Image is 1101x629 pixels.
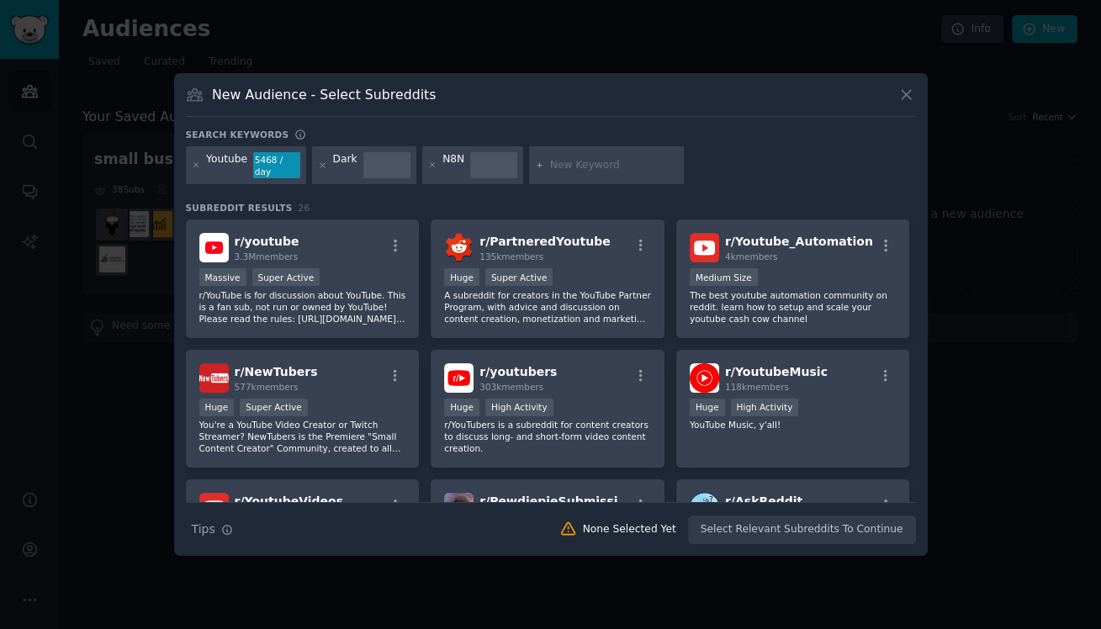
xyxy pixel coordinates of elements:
[444,399,479,416] div: Huge
[690,233,719,262] img: Youtube_Automation
[485,399,553,416] div: High Activity
[235,251,299,262] span: 3.3M members
[333,152,357,179] div: Dark
[240,399,308,416] div: Super Active
[299,203,310,213] span: 26
[550,158,678,173] input: New Keyword
[479,251,543,262] span: 135k members
[725,235,873,248] span: r/ Youtube_Automation
[444,289,651,325] p: A subreddit for creators in the YouTube Partner Program, with advice and discussion on content cr...
[690,399,725,416] div: Huge
[444,493,474,522] img: PewdiepieSubmissions
[479,494,641,508] span: r/ PewdiepieSubmissions
[690,268,758,286] div: Medium Size
[206,152,247,179] div: Youtube
[690,493,719,522] img: AskReddit
[199,493,229,522] img: YoutubeVideos
[235,365,318,378] span: r/ NewTubers
[479,382,543,392] span: 303k members
[253,152,300,179] div: 5468 / day
[199,233,229,262] img: youtube
[731,399,799,416] div: High Activity
[479,365,557,378] span: r/ youtubers
[235,382,299,392] span: 577k members
[444,419,651,454] p: r/YouTubers is a subreddit for content creators to discuss long- and short-form video content cre...
[199,268,246,286] div: Massive
[235,235,299,248] span: r/ youtube
[235,494,344,508] span: r/ YoutubeVideos
[199,363,229,393] img: NewTubers
[725,494,802,508] span: r/ AskReddit
[199,289,406,325] p: r/YouTube is for discussion about YouTube. This is a fan sub, not run or owned by YouTube! Please...
[725,382,789,392] span: 118k members
[442,152,464,179] div: N8N
[444,363,474,393] img: youtubers
[690,363,719,393] img: YoutubeMusic
[485,268,553,286] div: Super Active
[479,235,610,248] span: r/ PartneredYoutube
[192,521,215,538] span: Tips
[199,419,406,454] p: You're a YouTube Video Creator or Twitch Streamer? NewTubers is the Premiere "Small Content Creat...
[252,268,320,286] div: Super Active
[444,233,474,262] img: PartneredYoutube
[186,202,293,214] span: Subreddit Results
[725,365,828,378] span: r/ YoutubeMusic
[199,399,235,416] div: Huge
[186,515,239,544] button: Tips
[583,522,676,537] div: None Selected Yet
[186,129,289,140] h3: Search keywords
[444,268,479,286] div: Huge
[725,251,778,262] span: 4k members
[690,289,897,325] p: The best youtube automation community on reddit. learn how to setup and scale your youtube cash c...
[690,419,897,431] p: YouTube Music, y'all!
[212,86,436,103] h3: New Audience - Select Subreddits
